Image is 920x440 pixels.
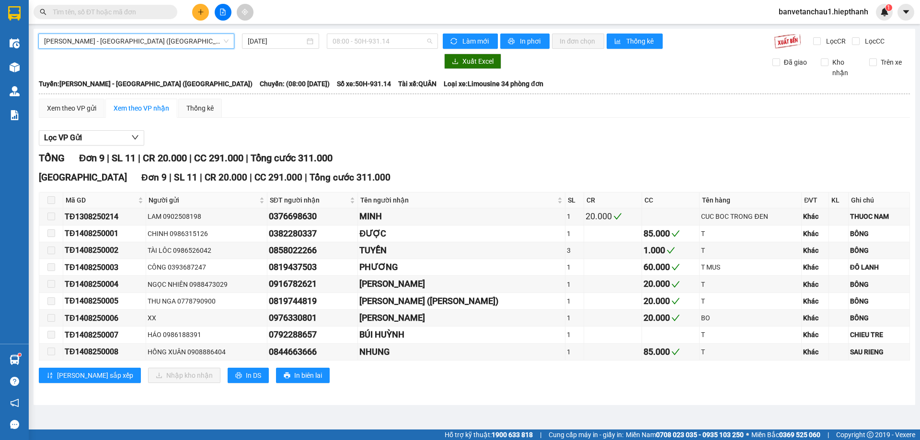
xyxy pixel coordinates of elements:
span: [PERSON_NAME] sắp xếp [57,370,133,381]
span: Miền Nam [626,429,744,440]
div: 0858022266 [269,244,356,257]
div: TĐ1408250006 [65,312,144,324]
img: 9k= [774,34,801,49]
b: Tuyến: [PERSON_NAME] - [GEOGRAPHIC_DATA] ([GEOGRAPHIC_DATA]) [39,80,253,88]
div: ĐƯỢC [359,227,563,240]
div: CUC BOC TRONG ĐEN [701,211,800,222]
div: NGỌC NHIÊN 0988473029 [148,279,265,290]
div: BÔNG [850,313,908,323]
div: HÁO 0986188391 [148,329,265,340]
div: TĐ1408250002 [65,244,144,256]
td: HÂN LÊ (TRẦN TRUNG) [358,293,565,310]
div: [PERSON_NAME] [359,311,563,325]
span: CC 291.000 [254,172,302,183]
span: copyright [867,431,874,438]
td: PHƯƠNG [358,259,565,276]
span: | [305,172,307,183]
span: 08:00 - 50H-931.14 [333,34,432,48]
th: Ghi chú [849,192,910,208]
span: check [613,212,622,221]
td: 0976330801 [267,310,358,327]
span: check [671,297,680,305]
span: 1 [887,4,890,11]
span: notification [10,398,19,407]
span: SĐT người nhận [270,195,348,205]
span: Loại xe: Limousine 34 phòng đơn [444,79,543,89]
div: THUOC NAM [850,211,908,222]
span: Cung cấp máy in - giấy in: [549,429,623,440]
span: Tổng cước 311.000 [310,172,391,183]
button: downloadNhập kho nhận [148,368,220,383]
div: MINH [359,210,563,223]
span: Lọc CC [861,36,886,46]
span: Đơn 9 [79,152,104,164]
div: 1 [567,228,582,239]
span: SL 11 [174,172,197,183]
span: printer [284,372,290,380]
button: syncLàm mới [443,34,498,49]
div: 1 [567,347,582,357]
button: file-add [215,4,231,21]
div: 0916782621 [269,277,356,291]
div: Khác [803,329,827,340]
td: 0844663666 [267,344,358,361]
td: TĐ1408250005 [63,293,146,310]
td: TĐ1408250003 [63,259,146,276]
span: caret-down [902,8,910,16]
button: In đơn chọn [552,34,604,49]
th: ĐVT [802,192,829,208]
div: 0819437503 [269,260,356,274]
img: logo-vxr [8,6,21,21]
span: Xuất Excel [462,56,494,67]
span: | [250,172,252,183]
td: 0819744819 [267,293,358,310]
div: TÀI LÔC 0986526042 [148,245,265,256]
div: NHUNG [359,345,563,359]
td: ĐƯỢC [358,226,565,242]
input: 14/08/2025 [248,36,305,46]
div: 20.000 [644,294,698,308]
button: printerIn phơi [500,34,550,49]
strong: 0708 023 035 - 0935 103 250 [656,431,744,439]
div: CHINH 0986315126 [148,228,265,239]
span: Tài xế: QUÂN [398,79,437,89]
img: solution-icon [10,110,20,120]
div: Khác [803,279,827,290]
div: 1 [567,211,582,222]
td: TĐ1408250006 [63,310,146,327]
span: [GEOGRAPHIC_DATA] [39,172,127,183]
span: Người gửi [149,195,257,205]
span: sort-ascending [46,372,53,380]
div: ĐÔ LANH [850,262,908,272]
th: CC [642,192,700,208]
td: TĐ1408250007 [63,327,146,343]
td: ĐỨC NGUYỄN [358,276,565,293]
div: 20.000 [586,210,640,223]
sup: 1 [18,353,21,356]
span: check [671,229,680,238]
span: Tổng cước 311.000 [251,152,333,164]
div: BÔNG [850,296,908,306]
img: icon-new-feature [880,8,889,16]
div: 3 [567,245,582,256]
span: question-circle [10,377,19,386]
div: TĐ1408250004 [65,278,144,290]
span: search [40,9,46,15]
strong: 0369 525 060 [779,431,820,439]
button: downloadXuất Excel [444,54,501,69]
span: TỔNG [39,152,65,164]
div: 0819744819 [269,294,356,308]
div: 20.000 [644,311,698,325]
span: CR 20.000 [143,152,187,164]
span: In biên lai [294,370,322,381]
span: In phơi [520,36,542,46]
td: 0858022266 [267,242,358,259]
div: TĐ1408250007 [65,329,144,341]
span: | [189,152,192,164]
div: 0792288657 [269,328,356,341]
div: Thống kê [186,103,214,113]
span: Thống kê [626,36,655,46]
td: CHEN [358,310,565,327]
div: BO [701,313,800,323]
div: Khác [803,296,827,306]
